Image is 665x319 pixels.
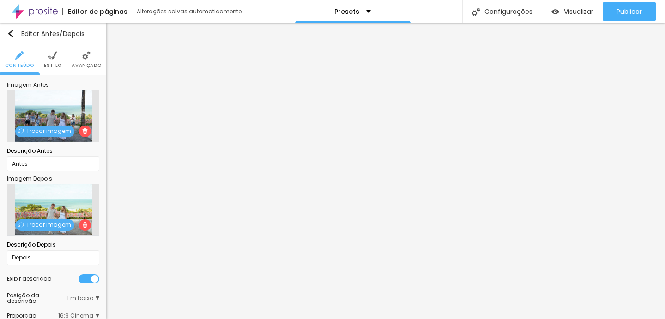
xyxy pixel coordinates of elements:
span: Trocar imagem [15,219,74,231]
span: Conteúdo [5,63,34,68]
img: Icone [18,128,24,134]
div: Editor de páginas [62,8,127,15]
div: Alterações salvas automaticamente [137,9,243,14]
img: Icone [18,222,24,228]
span: Avançado [72,63,101,68]
img: Icone [472,8,480,16]
div: Proporção [7,313,58,319]
img: Icone [48,51,57,60]
img: Icone [82,222,88,228]
span: Estilo [44,63,62,68]
div: Exibir descrição [7,276,79,282]
img: Icone [82,128,88,134]
div: Imagem Antes [7,82,99,88]
div: Descrição Depois [7,241,99,249]
img: Icone [15,51,24,60]
div: Posição da descrição [7,293,67,304]
div: Imagem Depois [7,176,99,181]
img: Icone [7,30,14,37]
p: Presets [334,8,359,15]
button: Visualizar [542,2,603,21]
span: 16:9 Cinema [58,313,99,319]
span: Trocar imagem [15,126,74,137]
div: Descrição Antes [7,147,99,155]
img: view-1.svg [551,8,559,16]
span: Visualizar [564,8,593,15]
iframe: Editor [106,23,665,319]
img: Icone [82,51,91,60]
div: Editar Antes/Depois [7,30,85,37]
button: Publicar [603,2,656,21]
span: Em baixo [67,293,99,304]
span: Publicar [617,8,642,15]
